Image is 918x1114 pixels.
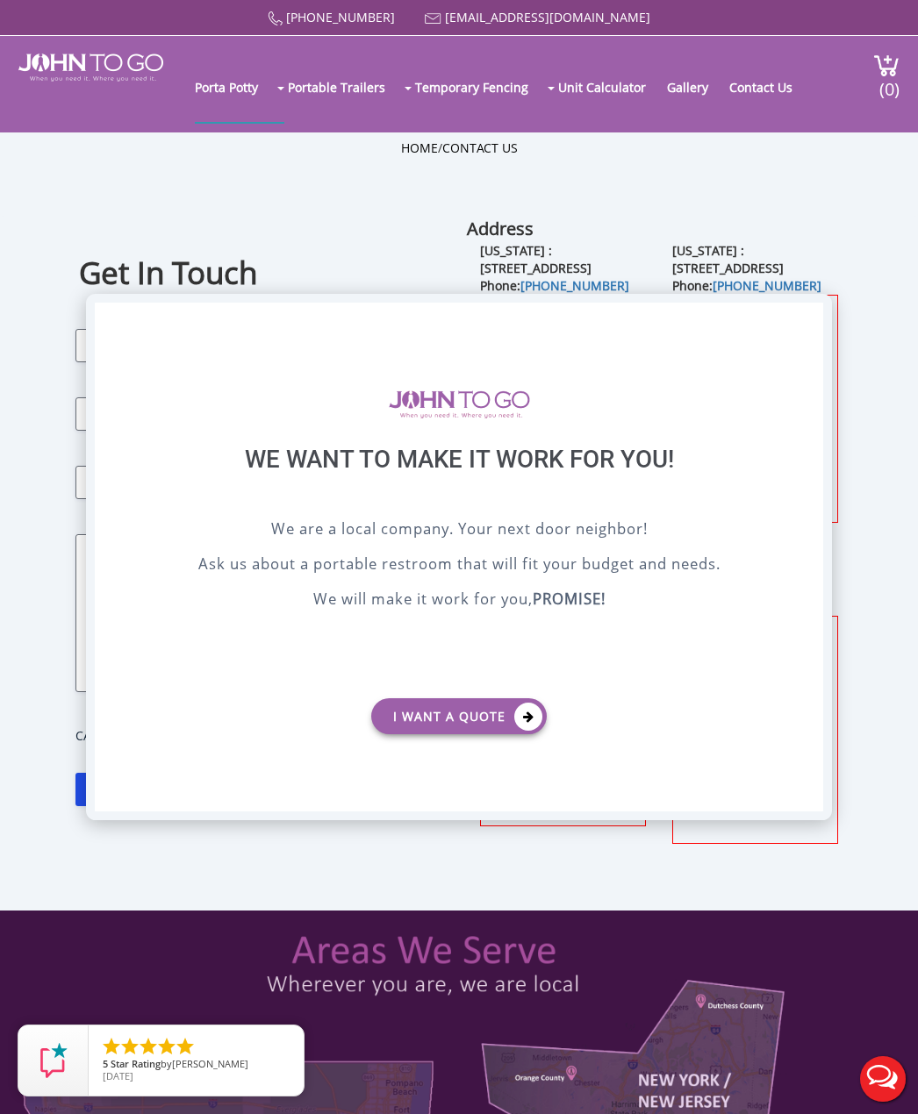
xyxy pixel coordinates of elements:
b: PROMISE! [533,589,606,609]
div: X [796,303,823,332]
div: We want to make it work for you! [139,445,779,518]
button: Live Chat [848,1044,918,1114]
p: Ask us about a portable restroom that will fit your budget and needs. [139,553,779,579]
span: Star Rating [111,1057,161,1070]
span: 5 [103,1057,108,1070]
a: I want a Quote [371,698,547,734]
li:  [175,1036,196,1057]
li:  [101,1036,122,1057]
li:  [119,1036,140,1057]
img: logo of viptogo [389,390,530,418]
p: We are a local company. Your next door neighbor! [139,518,779,544]
span: [PERSON_NAME] [172,1057,248,1070]
span: [DATE] [103,1069,133,1082]
img: Review Rating [36,1043,71,1078]
li:  [138,1036,159,1057]
span: by [103,1059,290,1071]
li:  [156,1036,177,1057]
p: We will make it work for you, [139,588,779,614]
